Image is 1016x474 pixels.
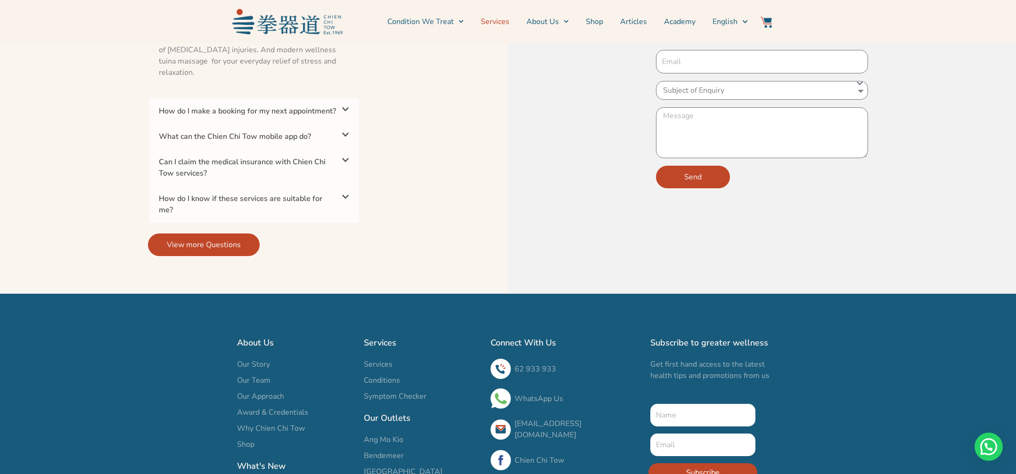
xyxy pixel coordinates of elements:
[167,239,241,250] span: View more Questions
[364,359,481,370] a: Services
[713,16,737,27] span: English
[149,124,359,149] div: What can the Chien Chi Tow mobile app do?
[586,10,603,33] a: Shop
[159,193,322,215] a: How do I know if these services are suitable for me?
[237,391,354,402] a: Our Approach
[713,10,747,33] a: English
[515,394,563,404] a: WhatsApp Us
[656,166,730,188] button: Send
[237,375,354,386] a: Our Team
[237,459,354,473] h2: What's New
[364,434,403,445] span: Ang Mo Kio
[237,407,308,418] span: Award & Credentials
[656,50,868,73] input: Email
[364,359,393,370] span: Services
[148,233,260,256] a: View more Questions
[620,10,647,33] a: Articles
[237,423,305,434] span: Why Chien Chi Tow
[159,131,311,142] a: What can the Chien Chi Tow mobile app do?
[237,407,354,418] a: Award & Credentials
[364,391,481,402] a: Symptom Checker
[364,450,404,461] span: Bendemeer
[364,411,481,425] h2: Our Outlets
[664,10,696,33] a: Academy
[364,391,426,402] span: Symptom Checker
[515,364,556,374] a: 62 933 933
[387,10,464,33] a: Condition We Treat
[159,106,336,116] a: How do I make a booking for my next appointment?
[515,455,564,466] a: Chien Chi Tow
[364,434,481,445] a: Ang Mo Kio
[650,359,779,381] p: Get first hand access to the latest health tips and promotions from us
[237,423,354,434] a: Why Chien Chi Tow
[364,450,481,461] a: Bendemeer
[684,171,702,183] span: Send
[491,336,641,349] h2: Connect With Us
[237,391,284,402] span: Our Approach
[481,10,509,33] a: Services
[515,418,582,440] a: [EMAIL_ADDRESS][DOMAIN_NAME]
[650,434,755,456] input: Email
[237,336,354,349] h2: About Us
[761,16,772,28] img: Website Icon-03
[364,375,400,386] span: Conditions
[237,439,254,450] span: Shop
[526,10,569,33] a: About Us
[149,186,359,223] div: How do I know if these services are suitable for me?
[650,404,755,426] input: Name
[149,149,359,186] div: Can I claim the medical insurance with Chien Chi Tow services?
[364,375,481,386] a: Conditions
[650,336,779,349] h2: Subscribe to greater wellness
[237,375,270,386] span: Our Team
[149,15,359,98] div: What kind of services does Chien Chi Tow provides?
[347,10,748,33] nav: Menu
[149,98,359,124] div: How do I make a booking for my next appointment?
[159,22,343,78] span: Chien Chi Tow provides the best of [MEDICAL_DATA] to treat your pain and for rehabilitation and p...
[159,157,326,178] a: Can I claim the medical insurance with Chien Chi Tow services?
[237,439,354,450] a: Shop
[237,359,270,370] span: Our Story
[237,359,354,370] a: Our Story
[364,336,481,349] h2: Services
